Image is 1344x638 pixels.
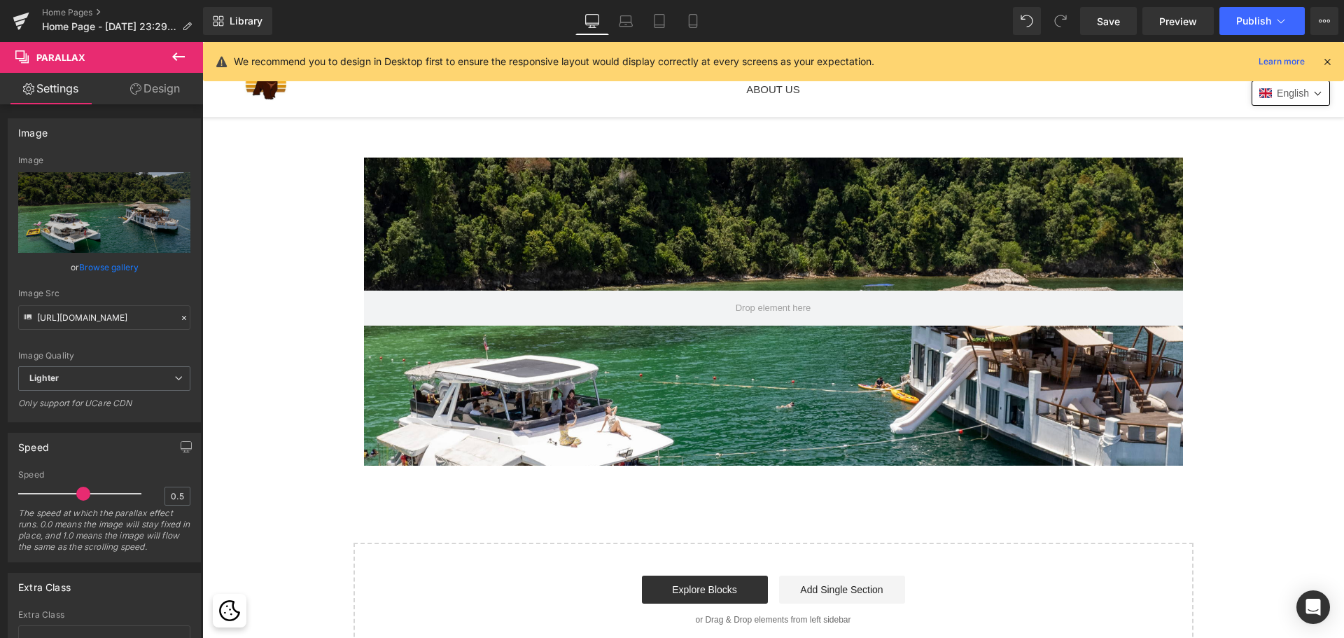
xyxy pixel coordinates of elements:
[18,260,190,275] div: or
[17,558,38,579] img: Cookie policy
[723,21,822,34] span: SEMPORNA TOURS
[1219,7,1305,35] button: Publish
[230,15,262,27] span: Library
[29,373,59,383] b: Lighter
[585,21,706,34] span: KOTA KINABALU TOURS
[38,13,91,62] img: sunbeartt logo
[643,7,676,35] a: Tablet
[18,398,190,418] div: Only support for UCare CDN
[609,7,643,35] a: Laptop
[440,534,566,562] a: Explore Blocks
[361,18,575,38] a: YACHT CHARTER [GEOGRAPHIC_DATA]
[203,7,272,35] a: New Library
[676,7,710,35] a: Mobile
[79,255,139,279] a: Browse gallery
[18,119,48,139] div: Image
[18,351,190,361] div: Image Quality
[716,18,829,38] a: SEMPORNA TOURS
[18,305,190,330] input: Link
[104,73,206,104] a: Design
[42,7,203,18] a: Home Pages
[1057,45,1070,57] img: Language switcher country flag for English
[1142,7,1214,35] a: Preview
[18,289,190,298] div: Image Src
[18,155,190,165] div: Image
[1253,53,1310,70] a: Learn more
[18,610,190,620] div: Extra Class
[1046,7,1074,35] button: Redo
[544,41,597,54] span: ABOUT US
[577,534,703,562] a: Add Single Section
[18,434,49,453] div: Speed
[18,508,190,562] div: The speed at which the parallax effect runs. 0.0 means the image will stay fixed in place, and 1....
[575,7,609,35] a: Desktop
[1013,7,1041,35] button: Undo
[537,38,604,58] a: ABOUT US
[10,552,44,585] div: Cookie policy
[36,52,85,63] span: Parallax
[1074,46,1107,57] span: English
[1159,14,1197,29] span: Preview
[1236,15,1271,27] span: Publish
[18,470,190,480] div: Speed
[234,54,874,69] p: We recommend you to design in Desktop first to ensure the responsive layout would display correct...
[319,21,351,34] span: HOME
[312,18,358,38] a: HOME
[42,21,176,32] span: Home Page - [DATE] 23:29:49
[18,574,71,593] div: Extra Class
[174,573,969,583] p: or Drag & Drop elements from left sidebar
[1097,14,1120,29] span: Save
[1310,7,1338,35] button: More
[15,557,39,581] button: Cookie policy
[1296,590,1330,624] div: Open Intercom Messenger
[368,21,568,34] span: YACHT CHARTER [GEOGRAPHIC_DATA]
[578,18,713,38] a: KOTA KINABALU TOURS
